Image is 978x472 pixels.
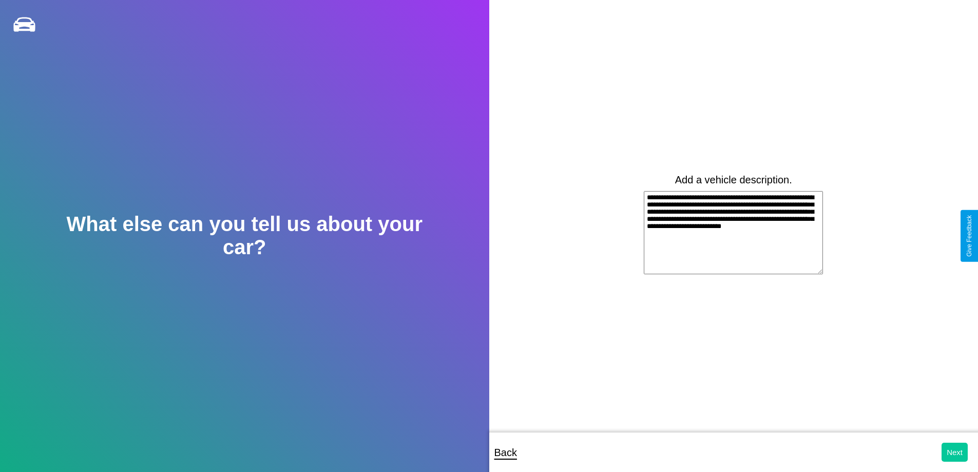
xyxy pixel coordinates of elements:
[966,215,973,257] div: Give Feedback
[942,443,968,462] button: Next
[494,443,517,462] p: Back
[675,174,792,186] label: Add a vehicle description.
[49,213,440,259] h2: What else can you tell us about your car?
